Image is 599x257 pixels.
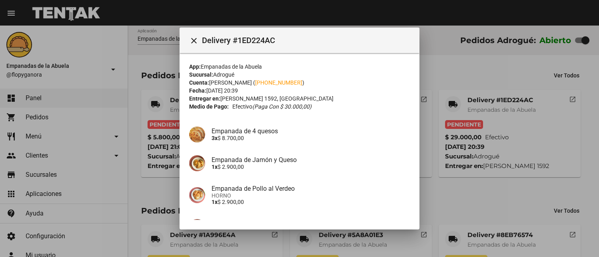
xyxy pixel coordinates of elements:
iframe: chat widget [565,225,591,249]
h4: Empanada de Jamón y Queso [212,156,410,164]
mat-icon: Cerrar [189,36,199,45]
p: $ 8.700,00 [212,135,410,141]
h4: Empanada de Pollo al Verdeo [212,185,410,192]
h4: Empanada de Tomate Queso y Albahaca [212,220,410,227]
strong: Cuenta: [189,79,209,86]
p: $ 2.900,00 [212,199,410,205]
strong: Entregar en: [189,95,220,102]
strong: Fecha: [189,87,206,94]
span: Delivery #1ED224AC [202,34,413,47]
img: 363ca94e-5ed4-4755-8df0-ca7d50f4a994.jpg [189,127,205,142]
div: Empanadas de la Abuela [189,63,410,71]
div: [DATE] 20:39 [189,87,410,95]
a: [PHONE_NUMBER] [255,79,302,86]
img: 72c15bfb-ac41-4ae4-a4f2-82349035ab42.jpg [189,155,205,171]
b: 3x [212,135,218,141]
h4: Empanada de 4 quesos [212,127,410,135]
img: b2392df3-fa09-40df-9618-7e8db6da82b5.jpg [189,219,205,235]
strong: App: [189,63,201,70]
i: (Paga con $ 30.000,00) [252,103,311,110]
b: 1x [212,164,218,170]
span: Efectivo [232,103,311,111]
div: [PERSON_NAME] ( ) [189,79,410,87]
b: 1x [212,199,218,205]
strong: Medio de Pago: [189,103,229,111]
img: b535b57a-eb23-4682-a080-b8c53aa6123f.jpg [189,187,205,203]
button: Cerrar [186,32,202,48]
div: Adrogué [189,71,410,79]
p: $ 2.900,00 [212,164,410,170]
div: [PERSON_NAME] 1592, [GEOGRAPHIC_DATA] [189,95,410,103]
span: HORNO [212,192,410,199]
strong: Sucursal: [189,71,213,78]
